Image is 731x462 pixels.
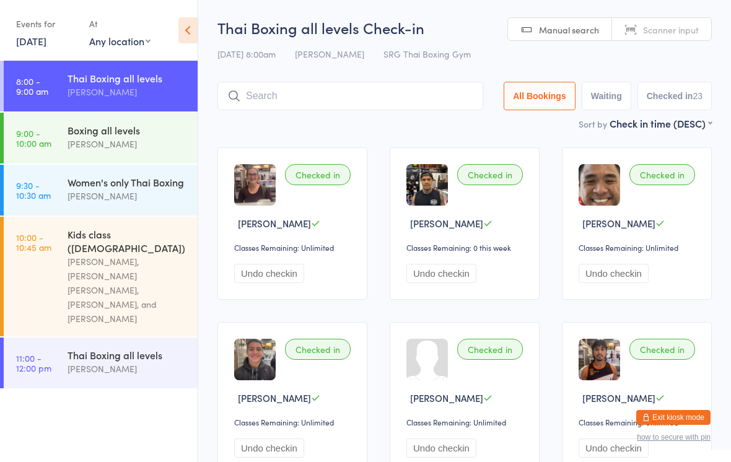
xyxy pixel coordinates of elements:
[579,164,620,206] img: image1757657706.png
[406,164,448,206] img: image1747380258.png
[579,438,649,458] button: Undo checkin
[16,232,51,252] time: 10:00 - 10:45 am
[637,82,712,110] button: Checked in23
[217,17,712,38] h2: Thai Boxing all levels Check-in
[693,91,703,101] div: 23
[68,227,187,255] div: Kids class ([DEMOGRAPHIC_DATA])
[4,113,198,163] a: 9:00 -10:00 amBoxing all levels[PERSON_NAME]
[234,438,304,458] button: Undo checkin
[406,438,476,458] button: Undo checkin
[643,24,699,36] span: Scanner input
[68,362,187,376] div: [PERSON_NAME]
[16,14,77,34] div: Events for
[579,417,699,427] div: Classes Remaining: Unlimited
[406,417,527,427] div: Classes Remaining: Unlimited
[582,217,655,230] span: [PERSON_NAME]
[295,48,364,60] span: [PERSON_NAME]
[234,164,276,206] img: image1719481050.png
[406,264,476,283] button: Undo checkin
[16,34,46,48] a: [DATE]
[68,123,187,137] div: Boxing all levels
[4,217,198,336] a: 10:00 -10:45 amKids class ([DEMOGRAPHIC_DATA])[PERSON_NAME], [PERSON_NAME] [PERSON_NAME], [PERSON...
[16,76,48,96] time: 8:00 - 9:00 am
[504,82,576,110] button: All Bookings
[285,339,351,360] div: Checked in
[610,116,712,130] div: Check in time (DESC)
[629,164,695,185] div: Checked in
[68,255,187,326] div: [PERSON_NAME], [PERSON_NAME] [PERSON_NAME], [PERSON_NAME], and [PERSON_NAME]
[234,242,354,253] div: Classes Remaining: Unlimited
[579,118,607,130] label: Sort by
[539,24,599,36] span: Manual search
[406,242,527,253] div: Classes Remaining: 0 this week
[16,180,51,200] time: 9:30 - 10:30 am
[68,348,187,362] div: Thai Boxing all levels
[4,338,198,388] a: 11:00 -12:00 pmThai Boxing all levels[PERSON_NAME]
[234,417,354,427] div: Classes Remaining: Unlimited
[68,137,187,151] div: [PERSON_NAME]
[68,85,187,99] div: [PERSON_NAME]
[238,391,311,404] span: [PERSON_NAME]
[4,165,198,216] a: 9:30 -10:30 amWomen's only Thai Boxing[PERSON_NAME]
[579,339,620,380] img: image1719483447.png
[89,34,151,48] div: Any location
[16,353,51,373] time: 11:00 - 12:00 pm
[217,48,276,60] span: [DATE] 8:00am
[579,264,649,283] button: Undo checkin
[68,175,187,189] div: Women's only Thai Boxing
[582,391,655,404] span: [PERSON_NAME]
[285,164,351,185] div: Checked in
[410,391,483,404] span: [PERSON_NAME]
[457,339,523,360] div: Checked in
[457,164,523,185] div: Checked in
[636,410,711,425] button: Exit kiosk mode
[579,242,699,253] div: Classes Remaining: Unlimited
[68,189,187,203] div: [PERSON_NAME]
[4,61,198,111] a: 8:00 -9:00 amThai Boxing all levels[PERSON_NAME]
[68,71,187,85] div: Thai Boxing all levels
[234,264,304,283] button: Undo checkin
[383,48,471,60] span: SRG Thai Boxing Gym
[582,82,631,110] button: Waiting
[629,339,695,360] div: Checked in
[637,433,711,442] button: how to secure with pin
[410,217,483,230] span: [PERSON_NAME]
[217,82,483,110] input: Search
[234,339,276,380] img: image1719828133.png
[238,217,311,230] span: [PERSON_NAME]
[89,14,151,34] div: At
[16,128,51,148] time: 9:00 - 10:00 am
